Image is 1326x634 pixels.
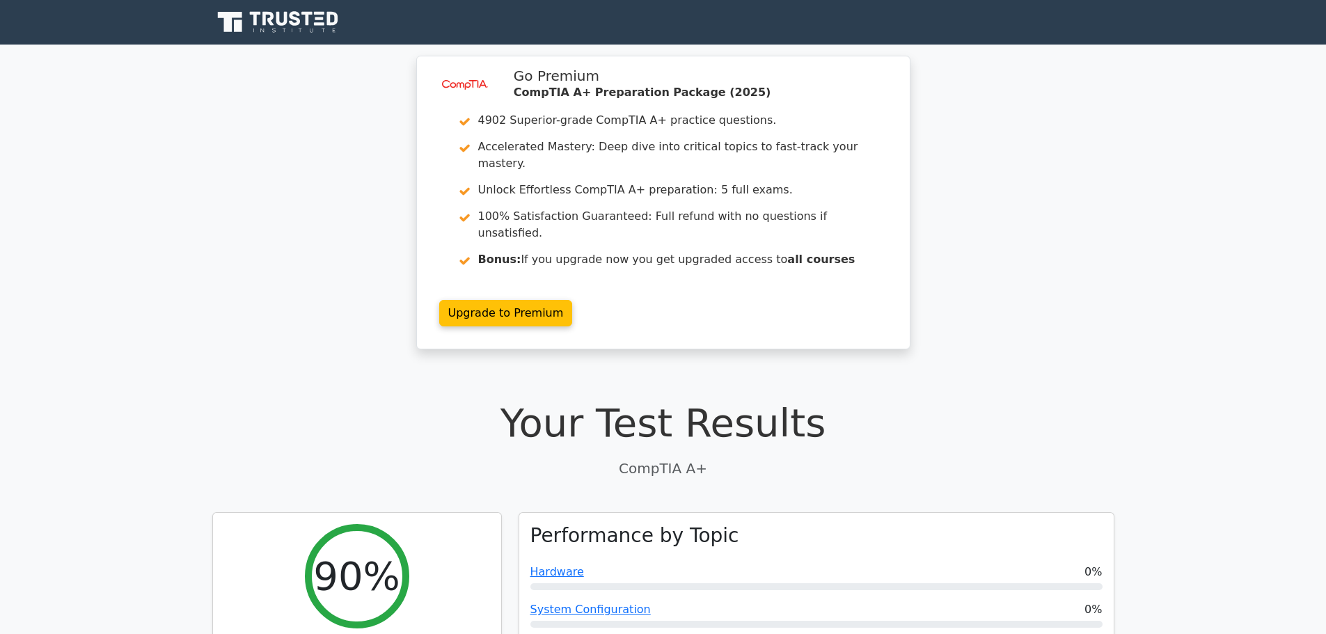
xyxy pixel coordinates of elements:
p: CompTIA A+ [212,458,1114,479]
span: 0% [1084,601,1102,618]
span: 0% [1084,564,1102,580]
a: System Configuration [530,603,651,616]
h1: Your Test Results [212,399,1114,446]
h2: 90% [313,553,400,599]
a: Hardware [530,565,584,578]
a: Upgrade to Premium [439,300,573,326]
h3: Performance by Topic [530,524,739,548]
